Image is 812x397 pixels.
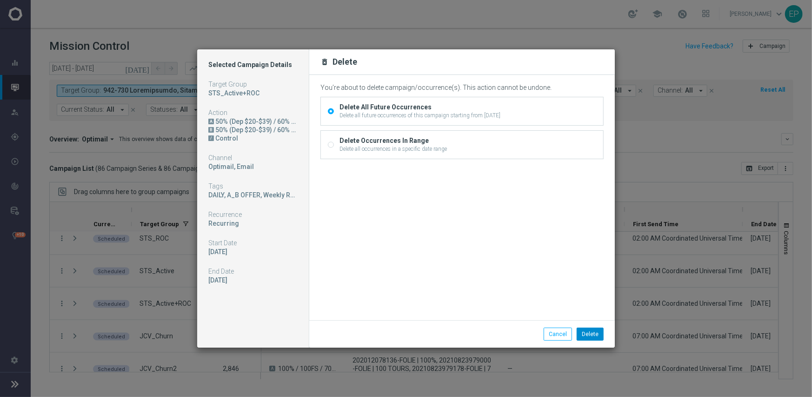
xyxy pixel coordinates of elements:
div: 50% (Dep $20-$39) / 60% (Dep $40-$79) / 75% (Dep $80-$299) / 100% (Dep $300+)_B_Email [208,126,298,134]
div: Start Date [208,239,298,247]
div: Optimail, Email [208,162,298,171]
div: Delete all future occurrences of this campaign starting from [DATE] [339,111,500,120]
div: B [208,127,214,133]
i: delete_forever [320,58,329,66]
button: Cancel [544,328,572,341]
div: DN [208,134,298,142]
div: You’re about to delete campaign/occurrence(s). This action cannot be undone. [320,84,604,92]
div: 50% (Dep $20-$39) / 60% (Dep $40-$79) / 75% (Dep $80-$299) / 100% (Dep $300+)_A [215,117,298,126]
div: DAILY, A_B OFFER, Weekly Recurring, Optimised Control Group, Upto $300 [208,191,298,199]
div: End Date [208,267,298,276]
div: Channel [208,154,298,162]
div: Recurring [208,219,298,228]
div: Recurrence [208,210,298,219]
div: 04 Feb 2025, Tuesday [208,248,298,256]
div: STS_Active+ROC [208,89,298,97]
div: Delete All Future Occurrences [339,103,500,111]
button: Delete [577,328,604,341]
div: Delete Occurrences In Range [339,136,447,145]
div: Tags [208,182,298,190]
div: Control [215,134,298,142]
div: A [208,119,214,124]
div: 50% (Dep $20-$39) / 60% (Dep $40-$79) / 75% (Dep $80-$299) / 100% (Dep $300+)_A [208,117,298,126]
h1: Selected Campaign Details [208,61,298,69]
div: Action [208,108,298,117]
div: Target Group [208,80,298,88]
div: / [208,135,214,141]
div: Delete all occurrences in a specific date range [339,145,447,153]
h2: Delete [333,56,357,67]
div: 14 Oct 2025, Tuesday [208,276,298,284]
div: 50% (Dep $20-$39) / 60% (Dep $40-$79) / 75% (Dep $80-$299) / 100% (Dep $300+)_B_Email [215,126,298,134]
